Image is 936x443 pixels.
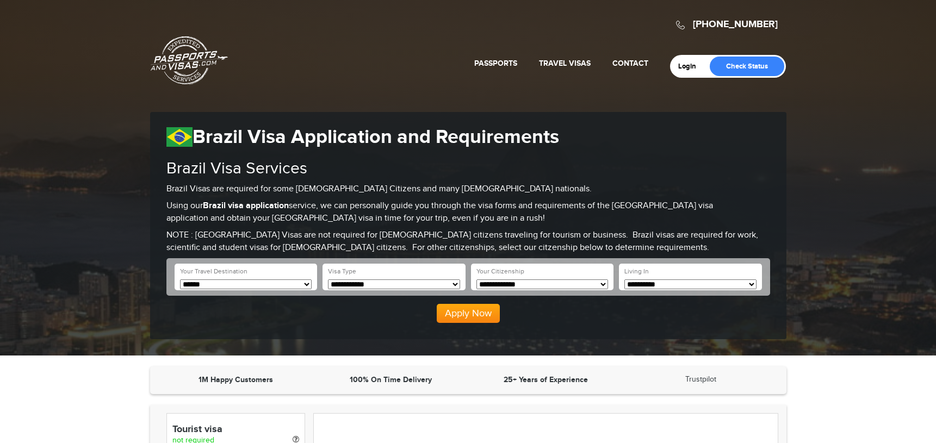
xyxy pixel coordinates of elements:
[474,59,517,68] a: Passports
[693,18,778,30] a: [PHONE_NUMBER]
[166,183,770,196] p: Brazil Visas are required for some [DEMOGRAPHIC_DATA] Citizens and many [DEMOGRAPHIC_DATA] nation...
[504,375,588,384] strong: 25+ Years of Experience
[166,229,770,254] p: NOTE : [GEOGRAPHIC_DATA] Visas are not required for [DEMOGRAPHIC_DATA] citizens traveling for tou...
[437,304,500,323] button: Apply Now
[710,57,784,76] a: Check Status
[151,36,228,85] a: Passports & [DOMAIN_NAME]
[612,59,648,68] a: Contact
[624,267,649,276] label: Living In
[166,160,770,178] h2: Brazil Visa Services
[476,267,524,276] label: Your Citizenship
[199,375,273,384] strong: 1M Happy Customers
[350,375,432,384] strong: 100% On Time Delivery
[203,201,289,211] strong: Brazil visa application
[166,126,770,149] h1: Brazil Visa Application and Requirements
[678,62,704,71] a: Login
[166,200,770,225] p: Using our service, we can personally guide you through the visa forms and requirements of the [GE...
[172,425,299,435] h4: Tourist visa
[328,267,356,276] label: Visa Type
[180,267,247,276] label: Your Travel Destination
[539,59,591,68] a: Travel Visas
[685,375,716,384] a: Trustpilot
